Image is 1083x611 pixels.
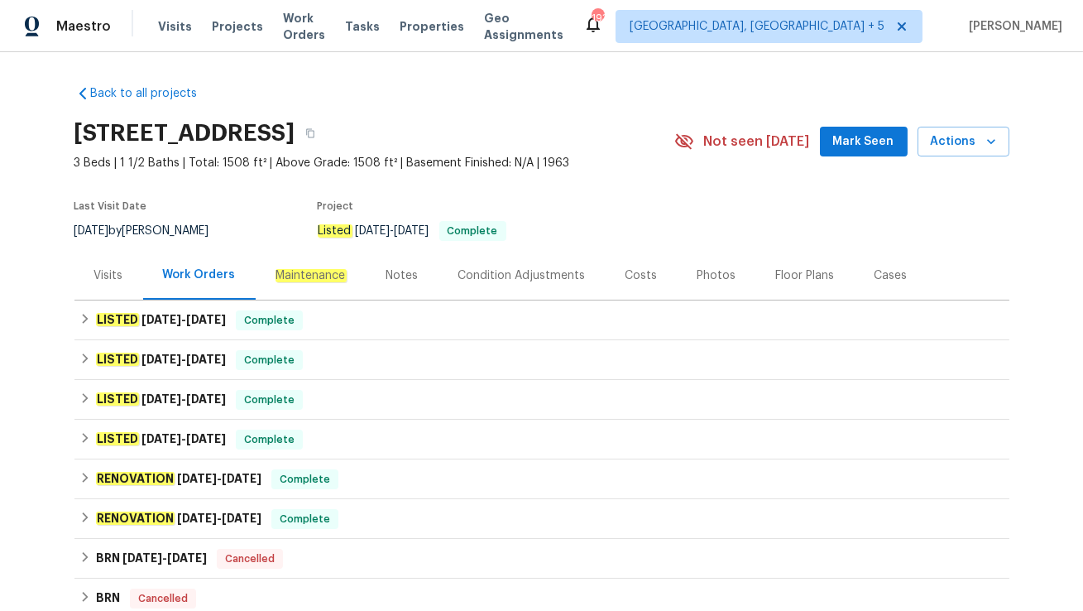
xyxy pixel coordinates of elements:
div: BRN [DATE]-[DATE]Cancelled [74,539,1009,579]
h2: [STREET_ADDRESS] [74,125,295,142]
span: [DATE] [177,473,217,484]
span: [DATE] [186,354,226,365]
em: LISTED [96,313,139,326]
h6: BRN [96,589,120,609]
div: Cases [875,267,908,284]
span: - [356,225,429,237]
div: RENOVATION [DATE]-[DATE]Complete [74,459,1009,499]
span: Complete [237,352,301,368]
span: Geo Assignments [484,10,563,43]
span: - [141,354,226,365]
div: LISTED [DATE]-[DATE]Complete [74,420,1009,459]
h6: BRN [96,549,207,569]
div: Work Orders [163,267,236,283]
span: [DATE] [74,225,109,237]
span: - [177,473,261,484]
span: Projects [212,18,263,35]
div: Notes [386,267,419,284]
span: Tasks [345,21,380,32]
span: [DATE] [167,552,207,564]
span: [DATE] [141,314,181,325]
em: Maintenance [276,269,347,282]
button: Actions [918,127,1009,157]
div: Floor Plans [776,267,835,284]
span: Project [318,201,354,211]
button: Copy Address [295,118,325,148]
span: Cancelled [132,590,194,607]
div: LISTED [DATE]-[DATE]Complete [74,340,1009,380]
span: Maestro [56,18,111,35]
span: [DATE] [141,354,181,365]
span: Actions [931,132,996,152]
span: [DATE] [177,512,217,524]
span: Complete [273,471,337,488]
span: [PERSON_NAME] [962,18,1062,35]
span: [DATE] [141,393,181,405]
button: Mark Seen [820,127,908,157]
span: Complete [237,312,301,329]
div: Photos [697,267,736,284]
em: Listed [318,224,352,238]
span: [GEOGRAPHIC_DATA], [GEOGRAPHIC_DATA] + 5 [630,18,884,35]
span: Complete [237,431,301,448]
div: Condition Adjustments [458,267,586,284]
span: - [141,433,226,445]
div: Costs [625,267,658,284]
span: 3 Beds | 1 1/2 Baths | Total: 1508 ft² | Above Grade: 1508 ft² | Basement Finished: N/A | 1963 [74,155,674,171]
span: [DATE] [356,225,391,237]
div: LISTED [DATE]-[DATE]Complete [74,380,1009,420]
span: - [122,552,207,564]
span: [DATE] [141,433,181,445]
span: Last Visit Date [74,201,147,211]
em: RENOVATION [96,512,175,525]
em: RENOVATION [96,472,175,485]
span: - [177,512,261,524]
span: Cancelled [218,551,281,567]
span: - [141,393,226,405]
span: Complete [237,392,301,408]
div: RENOVATION [DATE]-[DATE]Complete [74,499,1009,539]
div: Visits [94,267,123,284]
span: [DATE] [186,393,226,405]
a: Back to all projects [74,85,233,102]
em: LISTED [96,432,139,445]
span: [DATE] [186,433,226,445]
div: 193 [592,10,603,26]
div: by [PERSON_NAME] [74,221,229,241]
span: [DATE] [122,552,162,564]
span: Work Orders [283,10,325,43]
span: [DATE] [186,314,226,325]
span: Visits [158,18,192,35]
em: LISTED [96,392,139,406]
span: Properties [400,18,464,35]
span: - [141,314,226,325]
span: Mark Seen [833,132,894,152]
em: LISTED [96,353,139,366]
div: LISTED [DATE]-[DATE]Complete [74,301,1009,340]
span: [DATE] [222,512,261,524]
span: [DATE] [395,225,429,237]
span: [DATE] [222,473,261,484]
span: Complete [441,226,505,236]
span: Complete [273,511,337,527]
span: Not seen [DATE] [704,133,810,150]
